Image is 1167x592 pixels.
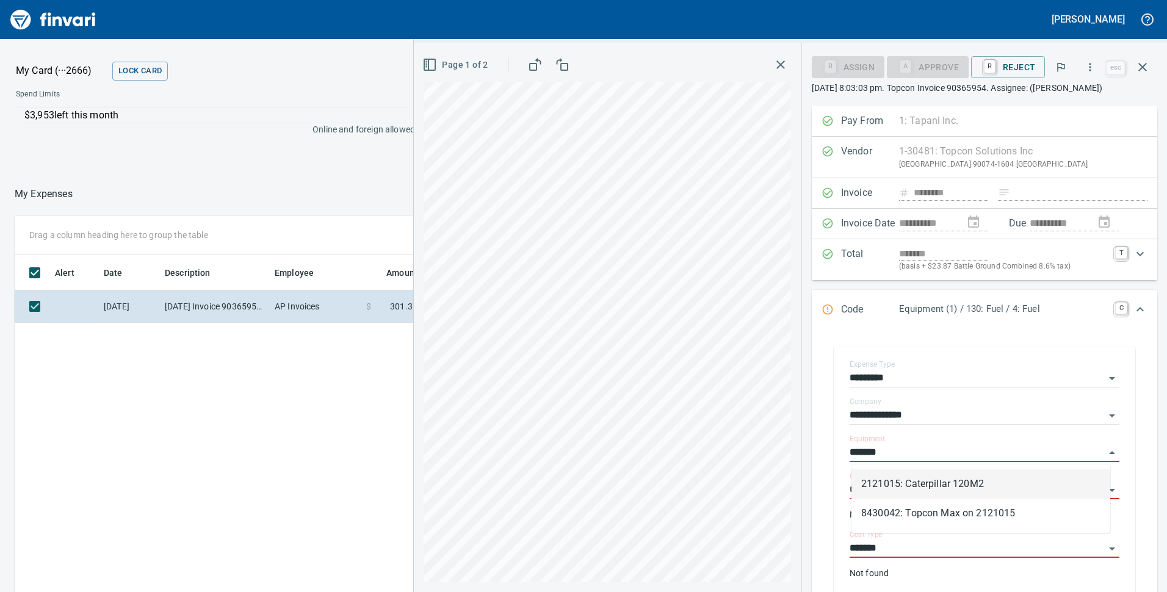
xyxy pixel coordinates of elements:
button: Open [1104,482,1121,499]
span: Spend Limits [16,88,236,101]
div: Expand [812,290,1157,330]
span: Description [165,265,211,280]
span: Date [104,265,139,280]
button: Page 1 of 2 [420,54,493,76]
p: My Expenses [15,187,73,201]
label: Expense Type [850,361,895,368]
label: Cost Type [850,531,883,538]
p: Drag a column heading here to group the table [29,229,208,241]
p: $3,953 left this month [24,108,407,123]
label: Cost Code [850,472,883,480]
td: AP Invoices [270,291,361,323]
p: [DATE] 8:03:03 pm. Topcon Invoice 90365954. Assignee: ([PERSON_NAME]) [812,82,1157,94]
nav: breadcrumb [15,187,73,201]
button: Open [1104,540,1121,557]
span: Amount [386,265,417,280]
span: Alert [55,265,90,280]
a: T [1115,247,1127,259]
span: $ [366,300,371,312]
img: Finvari [7,5,99,34]
span: Alert [55,265,74,280]
p: Not found [850,567,1119,579]
span: Date [104,265,123,280]
label: Company [850,398,881,405]
p: My Card (···2666) [16,63,107,78]
a: R [984,60,995,73]
div: Assign [812,61,884,71]
button: More [1077,54,1104,81]
td: [DATE] Invoice 90365954 from Topcon Solutions Inc (1-30481) [160,291,270,323]
span: Close invoice [1104,52,1157,82]
span: Page 1 of 2 [425,57,488,73]
span: Description [165,265,226,280]
span: 301.37 [390,300,417,312]
li: 8430042: Topcon Max on 2121015 [851,499,1110,528]
button: Open [1104,370,1121,387]
a: C [1115,302,1127,314]
td: [DATE] [99,291,160,323]
button: Lock Card [112,62,168,81]
li: 2121015: Caterpillar 120M2 [851,469,1110,499]
h5: [PERSON_NAME] [1052,13,1125,26]
span: Employee [275,265,314,280]
p: (basis + $23.87 Battle Ground Combined 8.6% tax) [899,261,1108,273]
button: RReject [971,56,1045,78]
div: Expand [812,239,1157,280]
button: [PERSON_NAME] [1049,10,1128,29]
p: Online and foreign allowed [6,123,415,135]
span: Reject [981,57,1035,78]
label: Equipment [850,435,885,442]
p: Code [841,302,899,318]
p: Equipment (1) / 130: Fuel / 4: Fuel [899,302,1108,316]
p: Total [841,247,899,273]
button: Close [1104,444,1121,461]
button: Flag [1047,54,1074,81]
span: Lock Card [118,64,162,78]
button: Open [1104,407,1121,424]
div: Equipment required [887,61,969,71]
p: Not found [850,508,1119,521]
span: Amount [370,265,417,280]
a: esc [1107,61,1125,74]
span: Employee [275,265,330,280]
